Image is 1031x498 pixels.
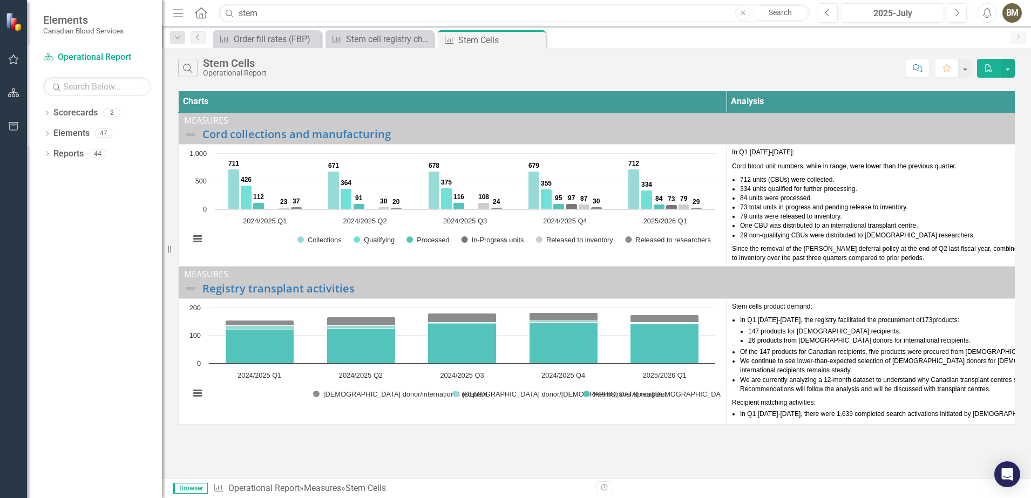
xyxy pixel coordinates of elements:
text: 334 [641,181,652,188]
path: 2025/2026 Q1, 79. Released to inventory. [679,204,690,209]
text: 712 [628,160,639,167]
text: 91 [355,194,363,202]
path: 2024/2025 Q4, 29. Canadian donor/international recipient. [530,312,598,320]
a: Scorecards [53,107,98,119]
small: Canadian Blood Services [43,26,124,35]
button: Show Qualifying [354,236,395,244]
text: 73 [668,195,675,203]
path: 2024/2025 Q1, 37. Released to researchers. [291,207,302,209]
span: Recipient matching activities: [732,399,816,406]
div: Stem Cells [203,57,267,69]
text: 0 [203,205,207,213]
g: In-Progress units, bar series 4 of 6 with 5 bars. [265,203,677,209]
span: 334 units qualified for further processing. [740,185,857,193]
span: In Q1 [DATE]-[DATE]: [732,148,795,156]
path: 2024/2025 Q1, 426. Qualifying. [241,186,252,209]
text: 30 [380,197,388,205]
text: 200 [189,304,201,312]
a: Measures [304,483,341,493]
path: 2024/2025 Q4, 6. Canadian donor/Canadian recipient. [530,320,598,322]
text: 500 [195,177,207,185]
text: 108 [478,193,489,201]
button: Show Processed [406,236,449,244]
g: Processed, bar series 3 of 6 with 5 bars. [253,203,665,209]
path: 2025/2026 Q1, 334. Qualifying. [641,190,653,209]
div: 44 [89,149,106,158]
path: 2024/2025 Q4, 97. In-Progress units. [566,204,578,209]
div: » » [213,482,588,495]
text: 84 [655,195,663,202]
button: Show In-Progress units [462,236,524,244]
div: Chart. Highcharts interactive chart. [184,302,721,410]
a: Stem cell registry churn [328,32,431,46]
text: 671 [328,162,339,169]
span: Cord blood unit numbers, while in range, were lower than the previous quarter. [732,162,957,170]
text: 30 [593,197,600,205]
text: 375 [441,179,452,186]
div: Stem Cells [458,33,543,47]
img: ClearPoint Strategy [5,12,24,31]
button: Show Released to researchers [625,236,711,244]
path: 2024/2025 Q4, 679. Collections. [528,172,540,209]
path: 2024/2025 Q2, 364. Qualifying. [341,189,352,209]
path: 2025/2026 Q1, 5. Canadian donor/Canadian recipient. [630,322,699,323]
input: Search Below... [43,77,151,96]
path: 2025/2026 Q1, 142. International donor/Canadian recipient. [630,323,699,363]
span: 173 [921,316,932,324]
button: Show Canadian donor/international recipient [313,390,440,398]
img: Not Defined [184,282,197,295]
path: 2024/2025 Q2, 125. International donor/Canadian recipient. [327,328,396,363]
a: Elements [53,127,90,140]
path: 2024/2025 Q2, 32. Canadian donor/international recipient. [327,317,396,325]
div: Stem cell registry churn [346,32,431,46]
text: 2024/2025 Q4 [543,217,587,225]
text: 0 [197,359,201,367]
span: Elements [43,13,124,26]
path: 2024/2025 Q3, 7. Canadian donor/Canadian recipient. [428,322,497,324]
text: 2025/2026 Q1 [643,371,687,379]
button: Show Canadian donor/Canadian recipient [452,390,572,398]
text: 24 [493,198,500,206]
path: 2024/2025 Q4, 30. Released to researchers. [591,207,602,209]
div: BM [1002,3,1022,23]
path: 2024/2025 Q2, 20. Released to researchers. [391,208,402,209]
g: International donor/Canadian recipient, bar series 3 of 3 with 5 bars. [226,322,699,363]
text: 29 [693,198,700,206]
text: 2024/2025 Q2 [339,371,383,379]
text: 711 [228,160,239,167]
text: 79 [680,195,688,202]
g: Canadian donor/international recipient, bar series 1 of 3 with 5 bars. [226,312,699,325]
path: 2024/2025 Q4, 87. Released to inventory. [579,204,590,209]
span: 73 total units in progress and pending release to inventory. [740,203,908,211]
text: 426 [241,176,252,183]
a: Order fill rates (FBP) [216,32,318,46]
button: View chart menu, Chart [190,386,205,401]
path: 2025/2026 Q1, 26. Canadian donor/international recipient. [630,315,699,322]
a: Search [753,5,807,21]
button: 2025-July [841,3,944,23]
text: 112 [253,193,264,201]
div: 2025-July [845,7,940,20]
text: 1,000 [189,149,207,158]
svg: Interactive chart [184,302,721,410]
text: 2024/2025 Q4 [541,371,585,379]
a: Operational Report [43,51,151,64]
path: 2024/2025 Q4, 355. Qualifying. [541,189,552,209]
text: 97 [568,194,575,202]
text: 23 [280,198,288,206]
span: 147 products for [DEMOGRAPHIC_DATA] recipients. [748,328,900,335]
path: 2024/2025 Q3, 33. Canadian donor/international recipient. [428,313,497,322]
img: Not Defined [184,128,197,141]
a: Operational Report [228,483,300,493]
g: Released to researchers, bar series 6 of 6 with 5 bars. [291,207,702,209]
path: 2024/2025 Q2, 91. Processed. [354,204,365,209]
path: 2024/2025 Q1, 112. Processed. [253,203,264,209]
path: 2024/2025 Q1, 23. Released to inventory. [279,208,290,209]
text: Processed [417,236,449,244]
path: 2024/2025 Q2, 30. Released to inventory. [378,207,390,209]
span: Browser [173,483,208,494]
text: Qualifying [364,236,395,244]
input: Search ClearPoint... [219,4,810,23]
text: 2024/2025 Q1 [243,217,287,225]
div: Chart. Highcharts interactive chart. [184,148,721,256]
